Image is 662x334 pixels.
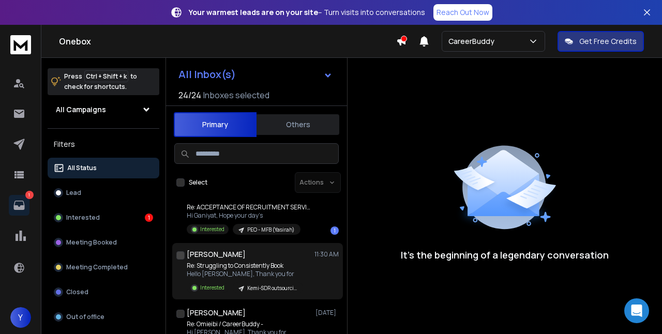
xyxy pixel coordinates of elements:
p: Interested [66,214,100,222]
div: Open Intercom Messenger [624,298,649,323]
span: Ctrl + Shift + k [84,70,128,82]
p: Lead [66,189,81,197]
p: 1 [25,191,34,199]
strong: Your warmest leads are on your site [189,7,318,17]
span: 24 / 24 [178,89,201,101]
a: 1 [9,195,29,216]
button: All Campaigns [48,99,159,120]
p: Press to check for shortcuts. [64,71,137,92]
p: It’s the beginning of a legendary conversation [401,248,609,262]
p: 11:30 AM [314,250,339,259]
p: [DATE] [315,309,339,317]
div: 1 [330,226,339,235]
h1: All Inbox(s) [178,69,236,80]
button: Get Free Credits [558,31,644,52]
h3: Inboxes selected [203,89,269,101]
button: Y [10,307,31,328]
button: Interested1 [48,207,159,228]
button: All Status [48,158,159,178]
button: Primary [174,112,257,137]
a: Reach Out Now [433,4,492,21]
button: Others [257,113,339,136]
div: 1 [145,214,153,222]
p: Meeting Completed [66,263,128,271]
img: logo [10,35,31,54]
h1: All Campaigns [56,104,106,115]
h1: Onebox [59,35,396,48]
h1: [PERSON_NAME] [187,308,246,318]
p: Closed [66,288,88,296]
p: Hi Ganiyat, Hope your day’s [187,211,311,220]
p: PEO - MFB (Yasirah) [247,226,294,234]
p: Re: Omieibi / CareerBuddy - [187,320,297,328]
p: All Status [67,164,97,172]
p: – Turn visits into conversations [189,7,425,18]
button: Out of office [48,307,159,327]
button: Lead [48,183,159,203]
p: CareerBuddy [448,36,499,47]
label: Select [189,178,207,187]
p: Out of office [66,313,104,321]
p: Kemi-SDR outsourcing [247,284,297,292]
button: Meeting Booked [48,232,159,253]
h1: [PERSON_NAME] [187,249,246,260]
p: Re: ACCEPTANCE OF RECRUITMENT SERVICES [187,203,311,211]
p: Reach Out Now [437,7,489,18]
p: Interested [200,284,224,292]
p: Hello [PERSON_NAME], Thank you for [187,270,303,278]
h3: Filters [48,137,159,151]
button: All Inbox(s) [170,64,341,85]
p: Get Free Credits [579,36,637,47]
p: Re: Struggling to Consistently Book [187,262,303,270]
button: Closed [48,282,159,302]
p: Interested [200,225,224,233]
p: Meeting Booked [66,238,117,247]
button: Meeting Completed [48,257,159,278]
